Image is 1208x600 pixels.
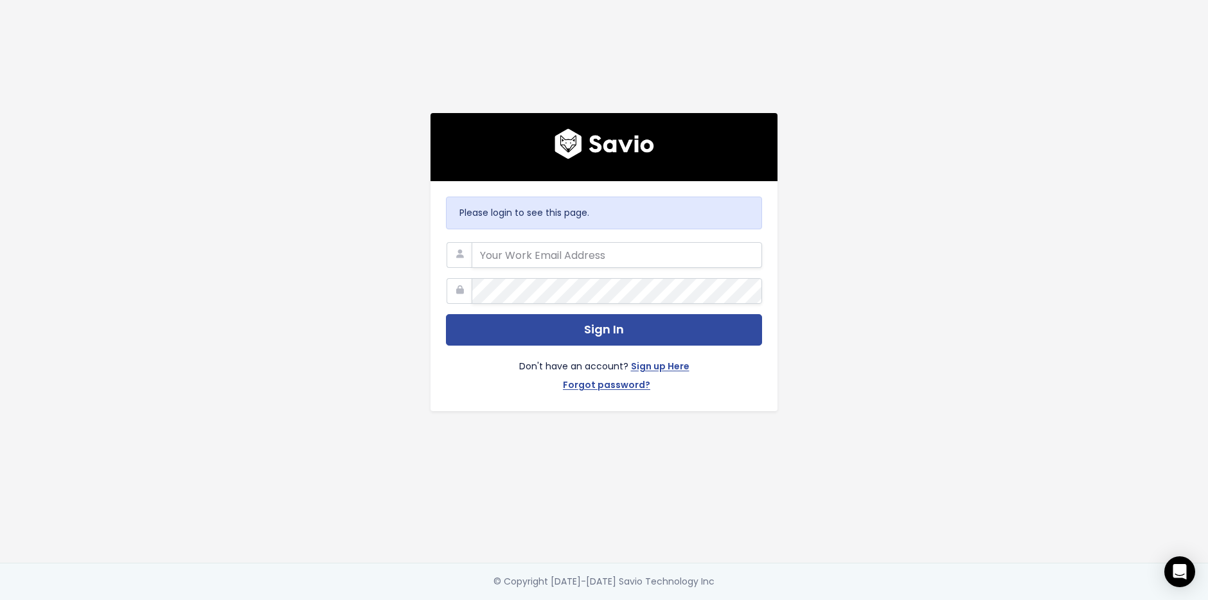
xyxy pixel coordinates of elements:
[459,205,749,221] p: Please login to see this page.
[472,242,762,268] input: Your Work Email Address
[446,314,762,346] button: Sign In
[631,358,689,377] a: Sign up Here
[563,377,650,396] a: Forgot password?
[446,346,762,396] div: Don't have an account?
[1164,556,1195,587] div: Open Intercom Messenger
[493,574,715,590] div: © Copyright [DATE]-[DATE] Savio Technology Inc
[555,128,654,159] img: logo600x187.a314fd40982d.png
